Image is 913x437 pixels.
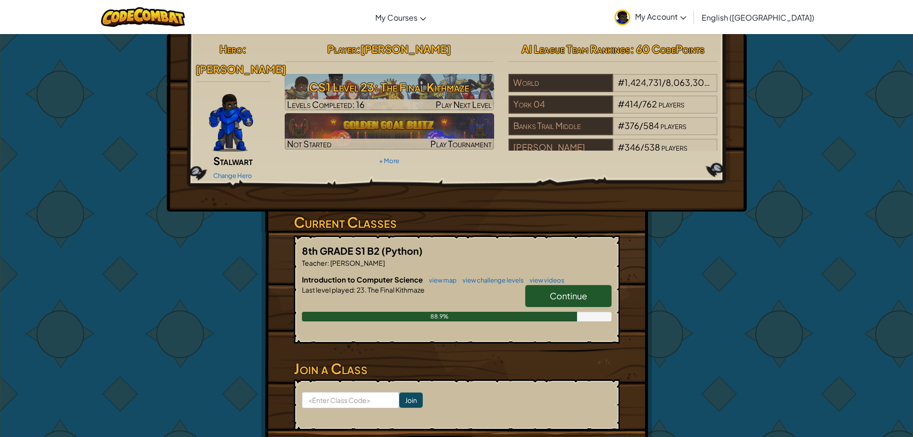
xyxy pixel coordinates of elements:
span: players [661,142,687,153]
span: : [327,259,329,267]
span: 23. [356,285,367,294]
img: Gordon-selection-pose.png [209,94,253,152]
img: avatar [614,10,630,25]
a: + More [379,157,399,165]
span: Last level played [302,285,354,294]
h3: Join a Class [294,358,620,379]
span: (Python) [381,245,423,257]
input: Join [399,392,423,408]
span: 8,063,304 [666,77,710,88]
div: 88.9% [302,312,577,321]
span: Not Started [287,138,332,149]
span: English ([GEOGRAPHIC_DATA]) [702,12,814,23]
a: World#1,424,731/8,063,304players [509,83,718,94]
span: Teacher [302,259,327,267]
span: 346 [624,142,640,153]
a: York 04#414/762players [509,105,718,116]
input: <Enter Class Code> [302,392,399,408]
h3: CS1 Level 23: The Final Kithmaze [285,76,494,98]
span: The Final Kithmaze [367,285,425,294]
span: Stalwart [213,154,253,167]
span: players [711,77,737,88]
span: : [357,42,360,56]
span: 762 [642,98,657,109]
a: Play Next Level [285,74,494,110]
span: / [638,98,642,109]
a: Change Hero [213,172,252,179]
span: Hero [220,42,243,56]
span: 584 [643,120,659,131]
span: 538 [644,142,660,153]
span: : [354,285,356,294]
a: view videos [525,276,565,284]
img: Golden Goal [285,113,494,150]
span: 414 [624,98,638,109]
span: : 60 CodePoints [630,42,705,56]
span: My Courses [375,12,417,23]
span: AI League Team Rankings [521,42,630,56]
span: / [639,120,643,131]
span: Play Next Level [436,99,492,110]
span: Introduction to Computer Science [302,275,424,284]
img: CS1 Level 23: The Final Kithmaze [285,74,494,110]
span: Play Tournament [430,138,492,149]
span: Player [327,42,357,56]
span: [PERSON_NAME] [329,259,385,267]
span: # [618,98,624,109]
a: Banks Trail Middle#376/584players [509,126,718,137]
div: World [509,74,613,92]
div: York 04 [509,95,613,114]
span: : [243,42,246,56]
span: [PERSON_NAME] [360,42,451,56]
span: My Account [635,12,686,22]
h3: Current Classes [294,212,620,233]
a: My Account [610,2,691,32]
span: # [618,142,624,153]
span: Levels Completed: 16 [287,99,365,110]
span: Continue [550,290,587,301]
img: CodeCombat logo [101,7,185,27]
span: [PERSON_NAME] [196,62,286,76]
span: # [618,120,624,131]
div: [PERSON_NAME] [509,139,613,157]
span: 8th GRADE S1 B2 [302,245,381,257]
a: view map [424,276,457,284]
a: view challenge levels [458,276,524,284]
span: 376 [624,120,639,131]
span: / [662,77,666,88]
a: English ([GEOGRAPHIC_DATA]) [697,4,819,30]
span: / [640,142,644,153]
div: Banks Trail Middle [509,117,613,135]
span: # [618,77,624,88]
a: Not StartedPlay Tournament [285,113,494,150]
span: players [659,98,684,109]
span: 1,424,731 [624,77,662,88]
a: My Courses [370,4,431,30]
a: [PERSON_NAME]#346/538players [509,148,718,159]
span: players [660,120,686,131]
